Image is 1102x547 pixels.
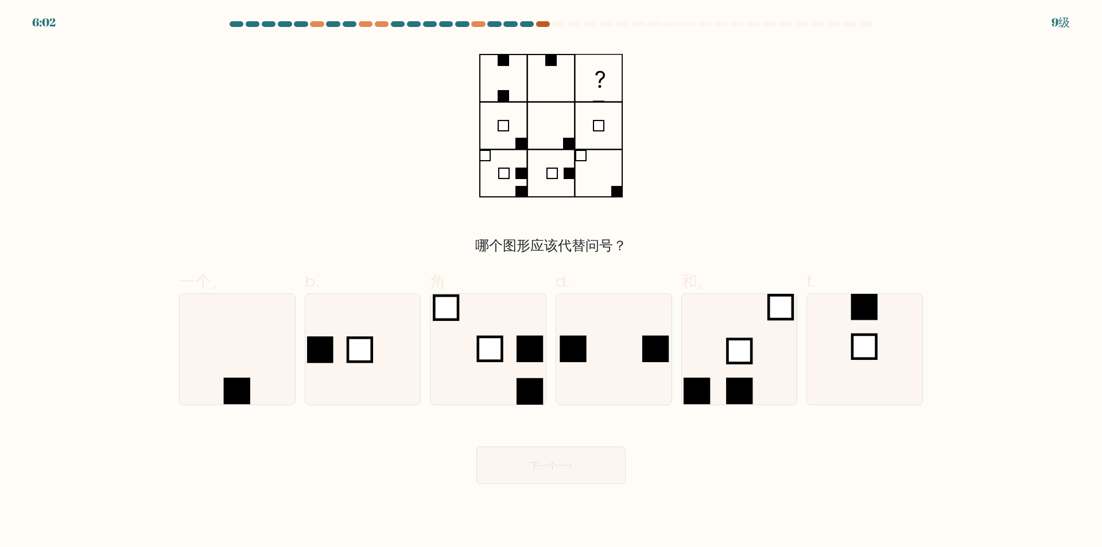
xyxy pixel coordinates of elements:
[530,459,557,472] font: 下一个
[681,270,713,293] font: 和。
[556,270,569,293] font: d.
[1051,14,1070,30] font: 9级
[476,447,626,484] button: 下一个
[179,270,227,293] font: 一个。
[475,236,627,255] font: 哪个图形应该代替问号？
[305,270,319,293] font: b.
[32,14,56,31] div: 6:02
[806,270,814,293] font: f.
[430,270,446,293] font: 角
